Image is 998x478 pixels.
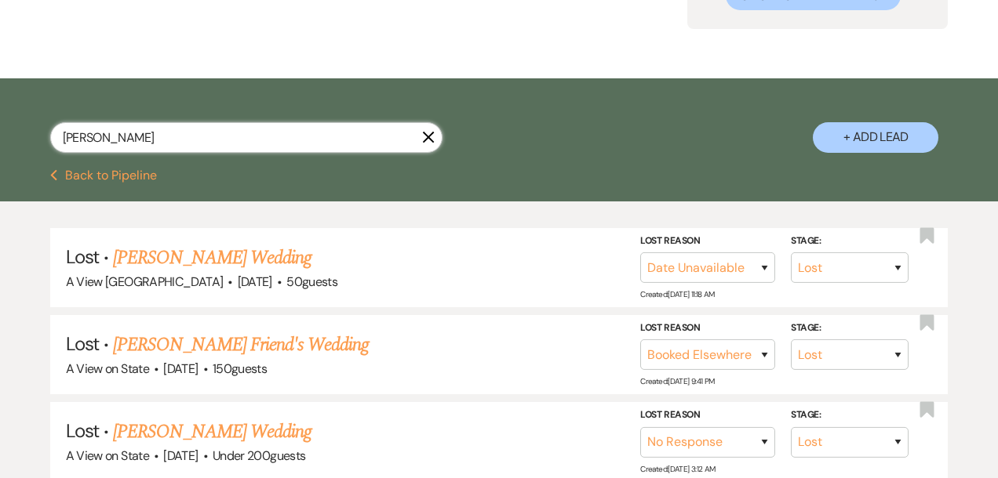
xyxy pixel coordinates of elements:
[791,232,909,249] label: Stage:
[50,122,443,153] input: Search by name, event date, email address or phone number
[238,273,272,290] span: [DATE]
[66,273,224,290] span: A View [GEOGRAPHIC_DATA]
[791,320,909,337] label: Stage:
[640,320,775,337] label: Lost Reason
[813,122,938,153] button: + Add Lead
[66,418,99,443] span: Lost
[640,289,714,299] span: Created: [DATE] 11:18 AM
[50,169,158,182] button: Back to Pipeline
[66,360,149,377] span: A View on State
[113,244,311,272] a: [PERSON_NAME] Wedding
[113,418,311,446] a: [PERSON_NAME] Wedding
[213,447,305,464] span: Under 200 guests
[213,360,267,377] span: 150 guests
[286,273,337,290] span: 50 guests
[163,360,198,377] span: [DATE]
[66,331,99,356] span: Lost
[640,407,775,424] label: Lost Reason
[113,331,369,359] a: [PERSON_NAME] Friend's Wedding
[66,244,99,269] span: Lost
[640,376,714,386] span: Created: [DATE] 9:41 PM
[163,447,198,464] span: [DATE]
[791,407,909,424] label: Stage:
[66,447,149,464] span: A View on State
[640,232,775,249] label: Lost Reason
[640,463,715,473] span: Created: [DATE] 3:12 AM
